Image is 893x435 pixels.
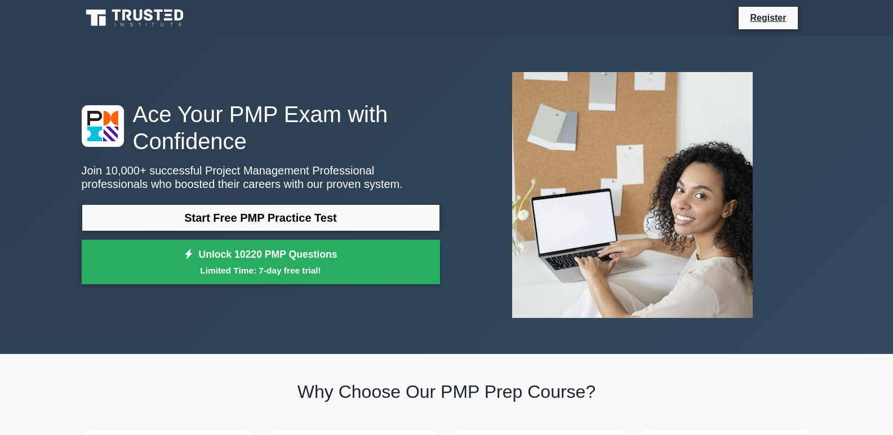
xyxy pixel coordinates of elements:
a: Unlock 10220 PMP QuestionsLimited Time: 7-day free trial! [82,240,440,285]
small: Limited Time: 7-day free trial! [96,264,426,277]
h1: Ace Your PMP Exam with Confidence [82,101,440,155]
a: Register [743,11,793,25]
a: Start Free PMP Practice Test [82,204,440,231]
h2: Why Choose Our PMP Prep Course? [82,381,812,402]
p: Join 10,000+ successful Project Management Professional professionals who boosted their careers w... [82,164,440,191]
